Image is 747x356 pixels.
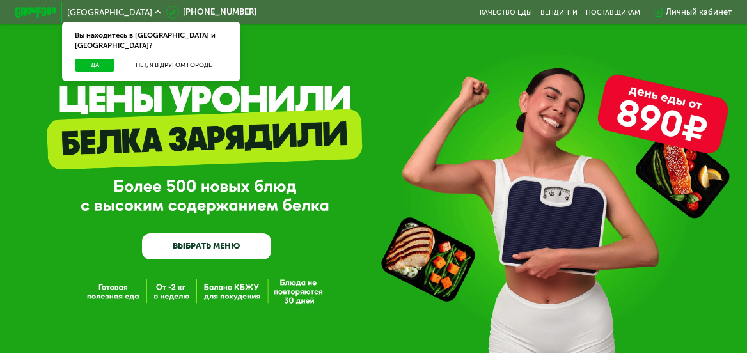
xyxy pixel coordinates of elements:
[666,6,732,18] div: Личный кабинет
[119,59,228,72] button: Нет, я в другом городе
[540,8,578,17] a: Вендинги
[166,6,256,18] a: [PHONE_NUMBER]
[142,233,271,259] a: ВЫБРАТЬ МЕНЮ
[75,59,115,72] button: Да
[67,8,152,17] span: [GEOGRAPHIC_DATA]
[586,8,640,17] div: поставщикам
[480,8,532,17] a: Качество еды
[62,22,240,59] div: Вы находитесь в [GEOGRAPHIC_DATA] и [GEOGRAPHIC_DATA]?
